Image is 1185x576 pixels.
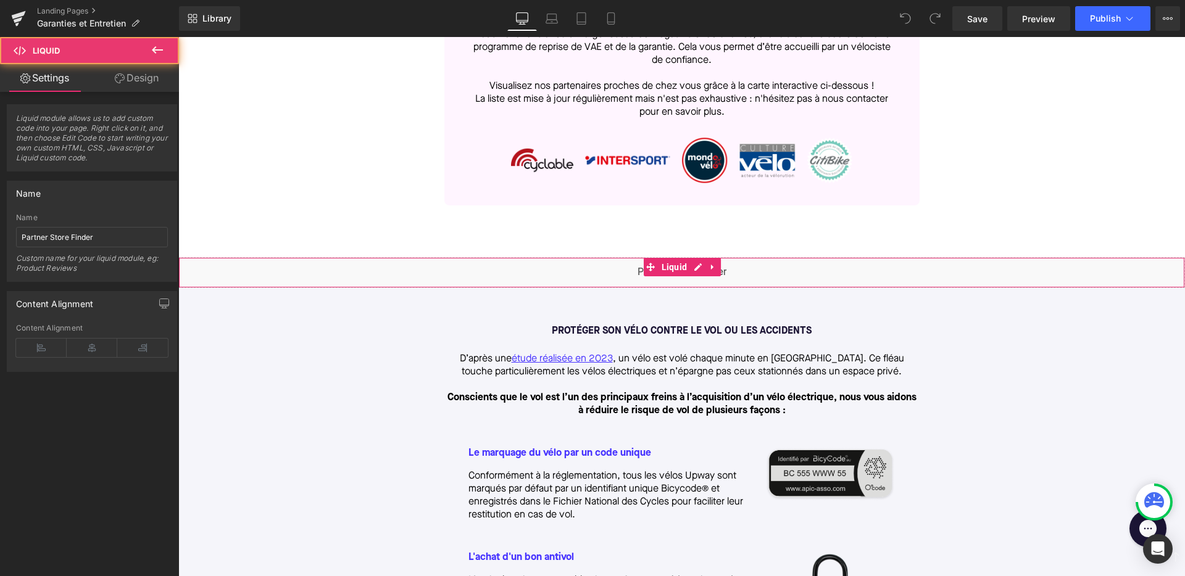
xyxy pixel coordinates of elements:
[290,433,568,485] p: Conformément à la réglementation, tous les vélos Upway sont marqués par défaut par un identifiant...
[1007,6,1070,31] a: Preview
[893,6,918,31] button: Undo
[1143,534,1173,564] div: Open Intercom Messenger
[16,324,168,332] div: Content Alignment
[537,6,567,31] a: Laptop
[1075,6,1150,31] button: Publish
[37,19,126,28] span: Garanties et Entretien
[507,6,537,31] a: Desktop
[333,316,434,329] a: étude réalisée en 2023
[1155,6,1180,31] button: More
[16,213,168,222] div: Name
[266,316,741,342] p: D’après une , un vélo est volé chaque minute en [GEOGRAPHIC_DATA]. Ce fléau touche particulièreme...
[290,43,717,56] p: Visualisez nos partenaires proches de chez vous grâce à la carte interactive ci-dessous !
[92,64,181,92] a: Design
[1022,12,1055,25] span: Preview
[567,6,596,31] a: Tablet
[33,46,60,56] span: Liquid
[526,221,543,239] a: Expand / Collapse
[923,6,947,31] button: Redo
[37,6,179,16] a: Landing Pages
[596,6,626,31] a: Mobile
[290,411,473,421] b: Le marquage du vélo par un code unique
[202,13,231,24] span: Library
[290,516,396,525] b: L'achat d'un bon antivol
[16,292,93,309] div: Content Alignment
[179,6,240,31] a: New Library
[16,253,168,281] div: Custom name for your liquid module, eg: Product Reviews
[266,288,741,301] p: Protéger son vélo contre le vol ou les accidents
[480,221,512,239] span: Liquid
[16,113,168,171] span: Liquid module allows us to add custom code into your page. Right click on it, and then choose Edi...
[269,356,738,379] b: Conscients que le vol est l’un des principaux freins à l’acquisition d’un vélo électrique, nous v...
[16,181,41,199] div: Name
[290,56,717,82] p: La liste est mise à jour régulièrement mais n'est pas exhaustive : n'hésitez pas à nous contacter...
[945,469,994,514] iframe: Gorgias live chat messenger
[967,12,987,25] span: Save
[1090,14,1121,23] span: Publish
